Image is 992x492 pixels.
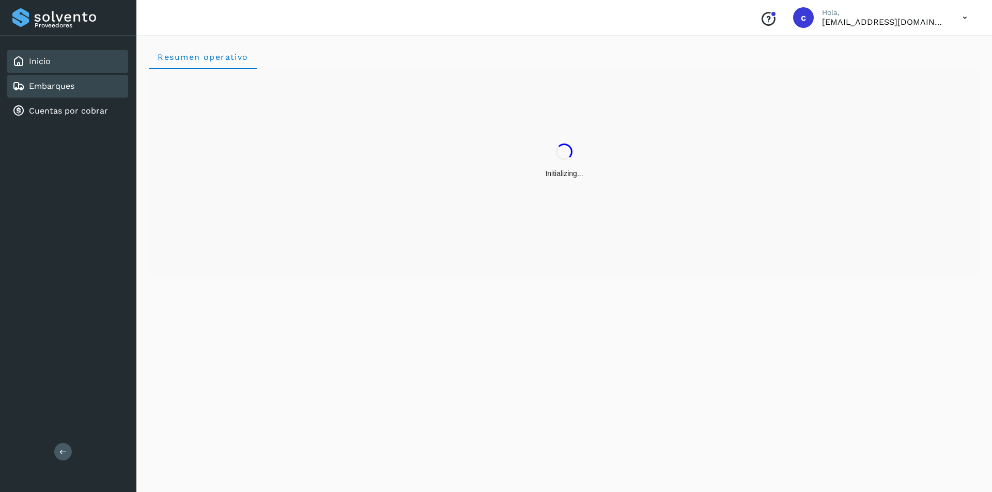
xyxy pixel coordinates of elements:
[7,50,128,73] div: Inicio
[7,100,128,122] div: Cuentas por cobrar
[29,81,74,91] a: Embarques
[35,22,124,29] p: Proveedores
[29,56,51,66] a: Inicio
[157,52,249,62] span: Resumen operativo
[822,17,946,27] p: carlosvazqueztgc@gmail.com
[29,106,108,116] a: Cuentas por cobrar
[7,75,128,98] div: Embarques
[822,8,946,17] p: Hola,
